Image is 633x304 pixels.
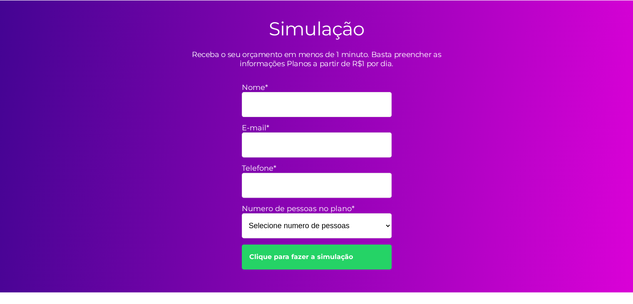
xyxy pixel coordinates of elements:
label: Telefone* [242,164,392,173]
p: Receba o seu orçamento em menos de 1 minuto. Basta preencher as informações Planos a partir de R$... [171,50,462,68]
label: E-mail* [242,123,392,132]
label: Numero de pessoas no plano* [242,204,392,213]
a: Clique para fazer a simulação [242,244,392,269]
h2: Simulação [269,17,364,40]
label: Nome* [242,83,392,92]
